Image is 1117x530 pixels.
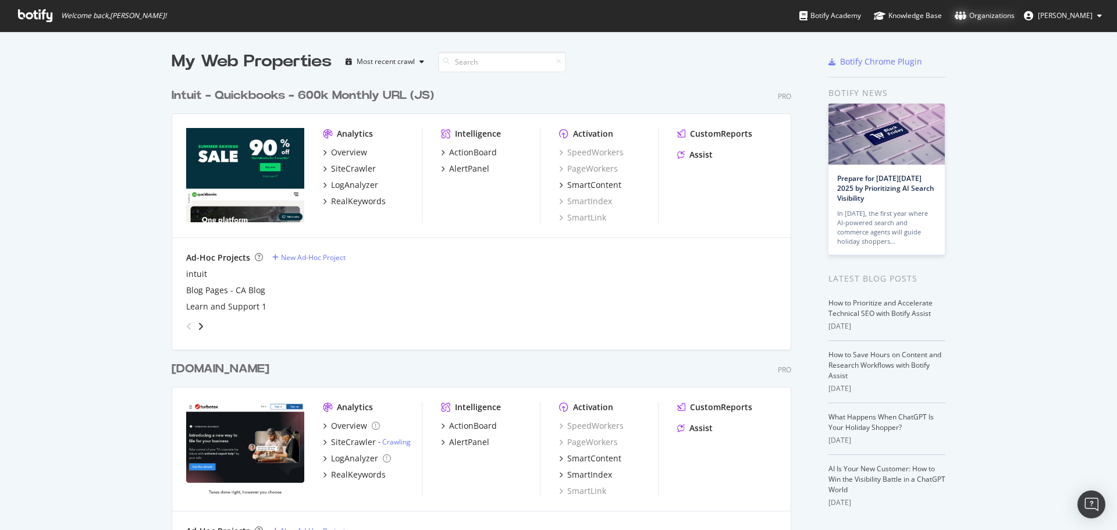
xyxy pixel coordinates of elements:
[689,149,713,161] div: Assist
[331,147,367,158] div: Overview
[677,149,713,161] a: Assist
[186,301,266,312] a: Learn and Support 1
[331,469,386,481] div: RealKeywords
[449,436,489,448] div: AlertPanel
[186,128,304,222] img: quickbooks.intuit.com
[677,422,713,434] a: Assist
[828,272,945,285] div: Latest Blog Posts
[337,128,373,140] div: Analytics
[186,284,265,296] a: Blog Pages - CA Blog
[955,10,1015,22] div: Organizations
[337,401,373,413] div: Analytics
[559,420,624,432] a: SpeedWorkers
[331,453,378,464] div: LogAnalyzer
[828,56,922,67] a: Botify Chrome Plugin
[828,497,945,508] div: [DATE]
[323,147,367,158] a: Overview
[828,87,945,99] div: Botify news
[323,453,391,464] a: LogAnalyzer
[272,252,346,262] a: New Ad-Hoc Project
[559,436,618,448] a: PageWorkers
[828,435,945,446] div: [DATE]
[172,361,269,378] div: [DOMAIN_NAME]
[449,420,497,432] div: ActionBoard
[559,212,606,223] a: SmartLink
[182,317,197,336] div: angle-left
[559,179,621,191] a: SmartContent
[382,437,411,447] a: Crawling
[357,58,415,65] div: Most recent crawl
[874,10,942,22] div: Knowledge Base
[567,179,621,191] div: SmartContent
[837,209,936,246] div: In [DATE], the first year where AI-powered search and commerce agents will guide holiday shoppers…
[840,56,922,67] div: Botify Chrome Plugin
[441,420,497,432] a: ActionBoard
[559,195,612,207] a: SmartIndex
[281,252,346,262] div: New Ad-Hoc Project
[449,163,489,175] div: AlertPanel
[455,401,501,413] div: Intelligence
[323,436,411,448] a: SiteCrawler- Crawling
[331,179,378,191] div: LogAnalyzer
[172,361,274,378] a: [DOMAIN_NAME]
[690,128,752,140] div: CustomReports
[331,436,376,448] div: SiteCrawler
[828,350,941,380] a: How to Save Hours on Content and Research Workflows with Botify Assist
[828,104,945,165] img: Prepare for Black Friday 2025 by Prioritizing AI Search Visibility
[172,50,332,73] div: My Web Properties
[197,321,205,332] div: angle-right
[677,401,752,413] a: CustomReports
[438,52,566,72] input: Search
[323,469,386,481] a: RealKeywords
[689,422,713,434] div: Assist
[186,401,304,496] img: turbotax.intuit.ca
[828,412,934,432] a: What Happens When ChatGPT Is Your Holiday Shopper?
[837,173,934,203] a: Prepare for [DATE][DATE] 2025 by Prioritizing AI Search Visibility
[559,453,621,464] a: SmartContent
[331,163,376,175] div: SiteCrawler
[331,195,386,207] div: RealKeywords
[449,147,497,158] div: ActionBoard
[677,128,752,140] a: CustomReports
[323,179,378,191] a: LogAnalyzer
[172,87,439,104] a: Intuit - Quickbooks - 600k Monthly URL (JS)
[559,469,612,481] a: SmartIndex
[559,163,618,175] a: PageWorkers
[61,11,166,20] span: Welcome back, [PERSON_NAME] !
[573,128,613,140] div: Activation
[828,298,933,318] a: How to Prioritize and Accelerate Technical SEO with Botify Assist
[323,195,386,207] a: RealKeywords
[172,87,434,104] div: Intuit - Quickbooks - 600k Monthly URL (JS)
[828,321,945,332] div: [DATE]
[559,147,624,158] a: SpeedWorkers
[1077,490,1105,518] div: Open Intercom Messenger
[690,401,752,413] div: CustomReports
[441,436,489,448] a: AlertPanel
[186,268,207,280] a: intuit
[828,464,945,495] a: AI Is Your New Customer: How to Win the Visibility Battle in a ChatGPT World
[778,365,791,375] div: Pro
[778,91,791,101] div: Pro
[378,437,411,447] div: -
[331,420,367,432] div: Overview
[567,469,612,481] div: SmartIndex
[1038,10,1093,20] span: Bryson Meunier
[567,453,621,464] div: SmartContent
[323,420,380,432] a: Overview
[323,163,376,175] a: SiteCrawler
[441,163,489,175] a: AlertPanel
[828,383,945,394] div: [DATE]
[441,147,497,158] a: ActionBoard
[799,10,861,22] div: Botify Academy
[573,401,613,413] div: Activation
[186,252,250,264] div: Ad-Hoc Projects
[559,485,606,497] a: SmartLink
